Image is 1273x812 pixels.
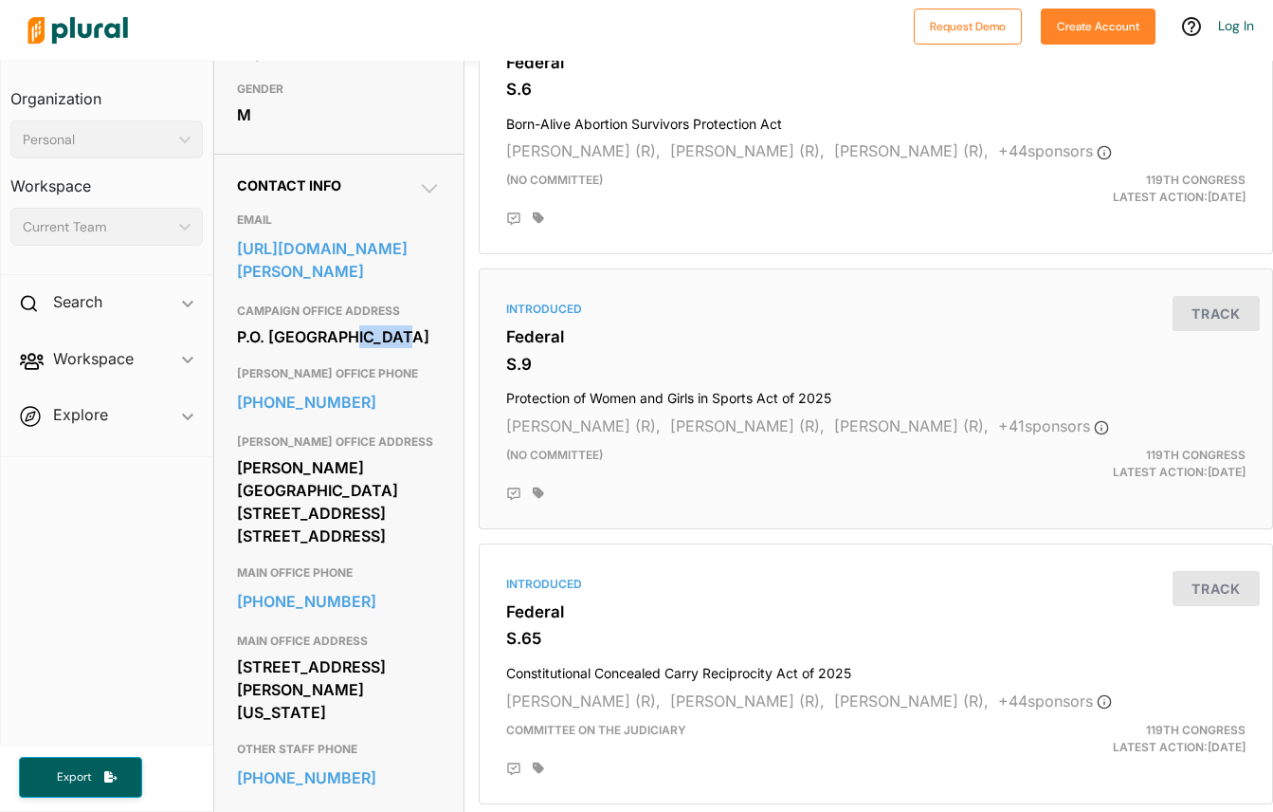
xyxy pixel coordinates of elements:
[506,602,1246,621] h3: Federal
[237,587,440,616] a: [PHONE_NUMBER]
[1004,172,1260,206] div: Latest Action: [DATE]
[1146,448,1246,462] span: 119th Congress
[23,217,172,237] div: Current Team
[237,630,440,653] h3: MAIN OFFICE ADDRESS
[670,692,825,710] span: [PERSON_NAME] (R),
[23,130,172,150] div: Personal
[492,447,1004,481] div: (no committee)
[1041,15,1155,35] a: Create Account
[237,101,440,129] div: M
[237,234,440,286] a: [URL][DOMAIN_NAME][PERSON_NAME]
[237,453,440,550] div: [PERSON_NAME][GEOGRAPHIC_DATA] [STREET_ADDRESS] [STREET_ADDRESS]
[237,177,341,194] span: Contact Info
[506,723,686,737] span: Committee on the Judiciary
[506,692,661,710] span: [PERSON_NAME] (R),
[237,764,440,792] a: [PHONE_NUMBER]
[506,656,1246,682] h4: Constitutional Concealed Carry Reciprocity Act of 2025
[237,362,440,385] h3: [PERSON_NAME] OFFICE PHONE
[1218,17,1254,34] a: Log In
[670,141,825,160] span: [PERSON_NAME] (R),
[834,141,989,160] span: [PERSON_NAME] (R),
[998,141,1112,160] span: + 44 sponsor s
[998,416,1109,435] span: + 41 sponsor s
[1146,173,1246,187] span: 119th Congress
[506,762,521,777] div: Add Position Statement
[1173,571,1260,606] button: Track
[237,300,440,323] h3: CAMPAIGN OFFICE ADDRESS
[914,15,1022,35] a: Request Demo
[506,487,521,502] div: Add Position Statement
[19,757,142,798] button: Export
[237,431,440,453] h3: [PERSON_NAME] OFFICE ADDRESS
[506,629,1246,648] h3: S.65
[1173,296,1260,331] button: Track
[998,692,1112,710] span: + 44 sponsor s
[237,388,440,416] a: [PHONE_NUMBER]
[492,172,1004,206] div: (no committee)
[506,355,1246,374] h3: S.9
[834,692,989,710] span: [PERSON_NAME] (R),
[506,301,1246,318] div: Introduced
[506,416,661,435] span: [PERSON_NAME] (R),
[533,212,544,225] div: Add tags
[1146,723,1246,737] span: 119th Congress
[53,291,102,312] h2: Search
[237,562,440,584] h3: MAIN OFFICE PHONE
[506,107,1246,133] h4: Born-Alive Abortion Survivors Protection Act
[1041,9,1155,45] button: Create Account
[237,78,440,101] h3: GENDER
[506,212,521,227] div: Add Position Statement
[506,327,1246,346] h3: Federal
[237,209,440,231] h3: EMAIL
[1004,722,1260,756] div: Latest Action: [DATE]
[44,769,104,785] span: Export
[1004,447,1260,481] div: Latest Action: [DATE]
[10,158,203,200] h3: Workspace
[834,416,989,435] span: [PERSON_NAME] (R),
[506,80,1246,99] h3: S.6
[237,738,440,761] h3: OTHER STAFF PHONE
[506,141,661,160] span: [PERSON_NAME] (R),
[670,416,825,435] span: [PERSON_NAME] (R),
[533,762,544,775] div: Add tags
[10,71,203,113] h3: Organization
[506,381,1246,407] h4: Protection of Women and Girls in Sports Act of 2025
[237,323,440,351] div: P.O. [GEOGRAPHIC_DATA]
[914,9,1022,45] button: Request Demo
[533,487,544,500] div: Add tags
[506,576,1246,593] div: Introduced
[237,653,440,727] div: [STREET_ADDRESS][PERSON_NAME][US_STATE]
